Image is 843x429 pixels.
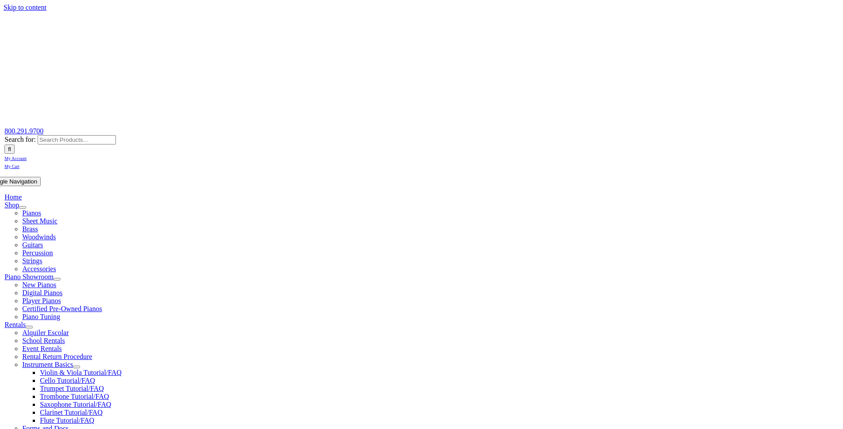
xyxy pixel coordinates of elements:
a: New Pianos [22,281,56,289]
button: Open submenu of Instrument Basics [73,366,80,368]
a: Home [4,193,22,201]
button: Open submenu of Piano Showroom [54,278,61,281]
a: Strings [22,257,42,265]
a: Digital Pianos [22,289,62,296]
span: My Account [4,156,27,161]
a: Trombone Tutorial/FAQ [40,393,109,400]
a: Pianos [22,209,41,217]
input: Search Products... [38,135,116,144]
a: Percussion [22,249,53,257]
a: Woodwinds [22,233,56,241]
a: Player Pianos [22,297,61,304]
a: Flute Tutorial/FAQ [40,417,94,424]
a: Alquiler Escolar [22,329,69,336]
a: Guitars [22,241,43,249]
a: Accessories [22,265,56,273]
button: Open submenu of Rentals [26,326,33,328]
a: Piano Showroom [4,273,54,281]
a: Instrument Basics [22,361,73,368]
input: Search [4,144,15,154]
a: Rentals [4,321,26,328]
a: Saxophone Tutorial/FAQ [40,401,111,408]
a: My Account [4,154,27,161]
a: Certified Pre-Owned Pianos [22,305,102,312]
a: Rental Return Procedure [22,353,92,360]
span: My Cart [4,164,19,169]
a: Brass [22,225,38,233]
a: Skip to content [4,4,46,11]
a: Trumpet Tutorial/FAQ [40,385,104,392]
a: My Cart [4,162,19,169]
a: Piano Tuning [22,313,60,320]
a: Sheet Music [22,217,58,225]
a: 800.291.9700 [4,127,43,135]
a: Shop [4,201,19,209]
a: Clarinet Tutorial/FAQ [40,409,103,416]
span: Search for: [4,136,36,143]
a: Cello Tutorial/FAQ [40,377,95,384]
button: Open submenu of Shop [19,206,26,209]
a: Event Rentals [22,345,62,352]
a: School Rentals [22,337,65,344]
a: Violin & Viola Tutorial/FAQ [40,369,122,376]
